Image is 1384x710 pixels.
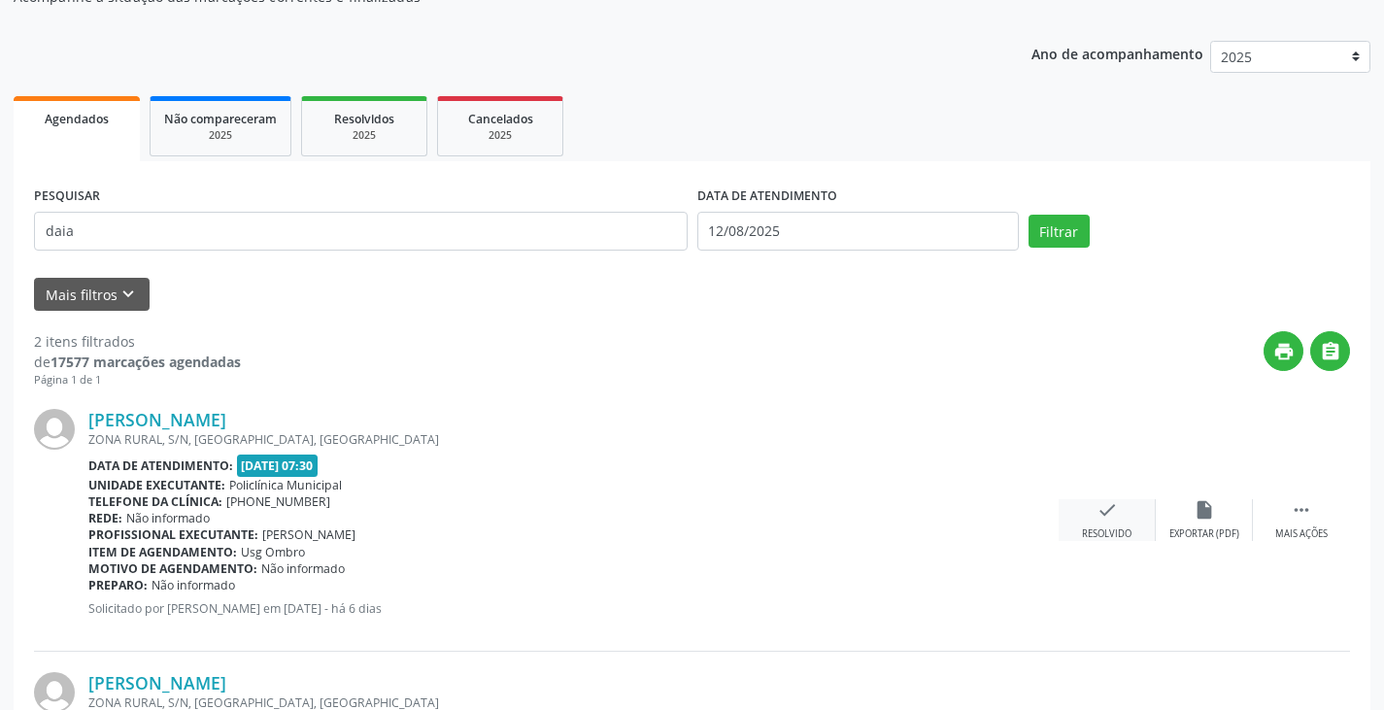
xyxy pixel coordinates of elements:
div: ZONA RURAL, S/N, [GEOGRAPHIC_DATA], [GEOGRAPHIC_DATA] [88,431,1059,448]
div: Exportar (PDF) [1169,527,1239,541]
div: Mais ações [1275,527,1328,541]
div: Resolvido [1082,527,1131,541]
i: keyboard_arrow_down [118,284,139,305]
span: Usg Ombro [241,544,305,560]
button: Filtrar [1029,215,1090,248]
b: Item de agendamento: [88,544,237,560]
i: print [1273,341,1295,362]
b: Motivo de agendamento: [88,560,257,577]
b: Profissional executante: [88,526,258,543]
span: Não informado [152,577,235,593]
button: Mais filtroskeyboard_arrow_down [34,278,150,312]
i:  [1320,341,1341,362]
i:  [1291,499,1312,521]
span: Resolvidos [334,111,394,127]
div: 2025 [452,128,549,143]
div: 2 itens filtrados [34,331,241,352]
span: [PERSON_NAME] [262,526,355,543]
img: img [34,409,75,450]
input: Nome, CNS [34,212,688,251]
span: Não compareceram [164,111,277,127]
label: PESQUISAR [34,182,100,212]
span: Não informado [126,510,210,526]
i: insert_drive_file [1194,499,1215,521]
div: 2025 [316,128,413,143]
input: Selecione um intervalo [697,212,1019,251]
span: Cancelados [468,111,533,127]
b: Unidade executante: [88,477,225,493]
b: Preparo: [88,577,148,593]
label: DATA DE ATENDIMENTO [697,182,837,212]
b: Data de atendimento: [88,457,233,474]
button: print [1264,331,1303,371]
p: Solicitado por [PERSON_NAME] em [DATE] - há 6 dias [88,600,1059,617]
span: [DATE] 07:30 [237,455,319,477]
div: Página 1 de 1 [34,372,241,389]
div: de [34,352,241,372]
span: [PHONE_NUMBER] [226,493,330,510]
button:  [1310,331,1350,371]
strong: 17577 marcações agendadas [51,353,241,371]
span: Agendados [45,111,109,127]
p: Ano de acompanhamento [1031,41,1203,65]
span: Não informado [261,560,345,577]
div: 2025 [164,128,277,143]
b: Rede: [88,510,122,526]
a: [PERSON_NAME] [88,672,226,693]
b: Telefone da clínica: [88,493,222,510]
span: Policlínica Municipal [229,477,342,493]
a: [PERSON_NAME] [88,409,226,430]
i: check [1097,499,1118,521]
